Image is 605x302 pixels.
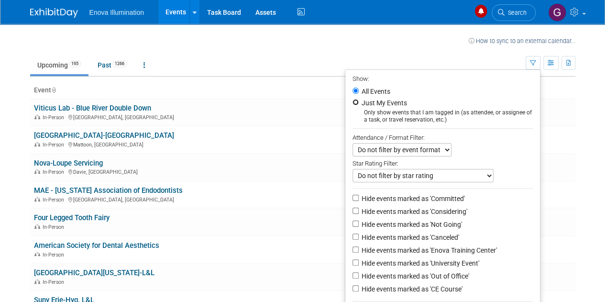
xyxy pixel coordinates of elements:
label: Just My Events [360,98,407,108]
label: Hide events marked as 'Committed' [360,194,465,203]
img: In-Person Event [34,252,40,257]
label: All Events [360,88,390,95]
label: Hide events marked as 'Enova Training Center' [360,246,497,255]
div: Davie, [GEOGRAPHIC_DATA] [34,168,353,175]
label: Hide events marked as 'CE Course' [360,284,462,294]
a: Viticus Lab - Blue River Double Down [34,104,151,112]
span: 195 [68,60,81,67]
a: Upcoming195 [30,56,88,74]
img: In-Person Event [34,114,40,119]
a: American Society for Dental Aesthetics [34,241,159,250]
a: How to sync to an external calendar... [469,37,575,45]
span: Search [505,9,527,16]
span: In-Person [43,142,67,148]
div: Show: [352,72,533,84]
div: [GEOGRAPHIC_DATA], [GEOGRAPHIC_DATA] [34,113,353,121]
div: Mattoon, [GEOGRAPHIC_DATA] [34,140,353,148]
a: Past1266 [90,56,134,74]
img: ExhibitDay [30,8,78,18]
span: In-Person [43,197,67,203]
label: Hide events marked as 'Considering' [360,207,467,216]
a: Four Legged Tooth Fairy [34,213,110,222]
label: Hide events marked as 'Canceled' [360,233,459,242]
span: In-Person [43,114,67,121]
div: Only show events that I am tagged in (as attendee, or assignee of a task, or travel reservation, ... [352,109,533,123]
a: Search [492,4,536,21]
img: Garrett Alcaraz [548,3,566,22]
div: Attendance / Format Filter: [352,132,533,143]
label: Hide events marked as 'Out of Office' [360,271,469,281]
span: In-Person [43,169,67,175]
a: Sort by Event Name [51,86,56,94]
span: 1266 [112,60,127,67]
a: MAE - [US_STATE] Association of Endodontists [34,186,183,195]
div: [GEOGRAPHIC_DATA], [GEOGRAPHIC_DATA] [34,195,353,203]
img: In-Person Event [34,279,40,284]
img: In-Person Event [34,169,40,174]
label: Hide events marked as 'Not Going' [360,220,462,229]
a: [GEOGRAPHIC_DATA]-[GEOGRAPHIC_DATA] [34,131,174,140]
img: In-Person Event [34,197,40,201]
label: Hide events marked as 'University Event' [360,258,479,268]
th: Event [30,82,357,99]
img: In-Person Event [34,224,40,229]
span: In-Person [43,279,67,285]
div: Star Rating Filter: [352,157,533,169]
a: Nova-Loupe Servicing [34,159,103,168]
span: In-Person [43,224,67,230]
a: [GEOGRAPHIC_DATA][US_STATE]-L&L [34,268,154,277]
span: In-Person [43,252,67,258]
img: In-Person Event [34,142,40,146]
span: Enova Illumination [89,9,144,16]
